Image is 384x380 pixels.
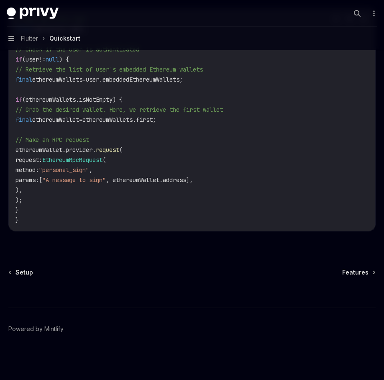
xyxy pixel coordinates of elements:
span: method [15,166,36,174]
span: , ethereumWallet.address], [106,176,193,184]
span: = [82,76,86,83]
span: if [15,56,22,63]
span: ( [102,156,106,164]
span: user.embeddedEthereumWallets; [86,76,183,83]
span: [ [39,176,42,184]
button: More actions [369,8,377,19]
span: } [15,216,19,224]
div: Quickstart [49,33,80,44]
span: Setup [15,268,33,277]
span: ); [15,196,22,204]
span: if [15,96,22,103]
span: = [79,116,82,123]
span: ethereumWallets [32,76,82,83]
span: final [15,76,32,83]
span: ), [15,186,22,194]
span: final [15,116,32,123]
span: } [15,206,19,214]
span: ethereumWallet [32,116,79,123]
a: Features [342,268,375,277]
span: : [36,176,39,184]
span: "personal_sign" [39,166,89,174]
span: : [36,166,39,174]
a: Setup [9,268,33,277]
span: , [89,166,92,174]
span: Flutter [21,33,38,44]
span: null [46,56,59,63]
span: request [96,146,119,154]
span: ethereumWallet.provider. [15,146,96,154]
span: request [15,156,39,164]
span: Features [342,268,369,277]
span: "A message to sign" [42,176,106,184]
span: (user [22,56,39,63]
a: Powered by Mintlify [8,325,64,333]
span: : [39,156,42,164]
span: params [15,176,36,184]
span: ) { [59,56,69,63]
span: // Make an RPC request [15,136,89,144]
span: EthereumRpcRequest [42,156,102,164]
img: dark logo [7,8,59,19]
span: ( [119,146,123,154]
span: // Retrieve the list of user's embedded Ethereum wallets [15,66,203,73]
span: // Grab the desired wallet. Here, we retrieve the first wallet [15,106,223,113]
span: != [39,56,46,63]
span: (ethereumWallets.isNotEmpty) { [22,96,123,103]
span: ethereumWallets.first; [82,116,156,123]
